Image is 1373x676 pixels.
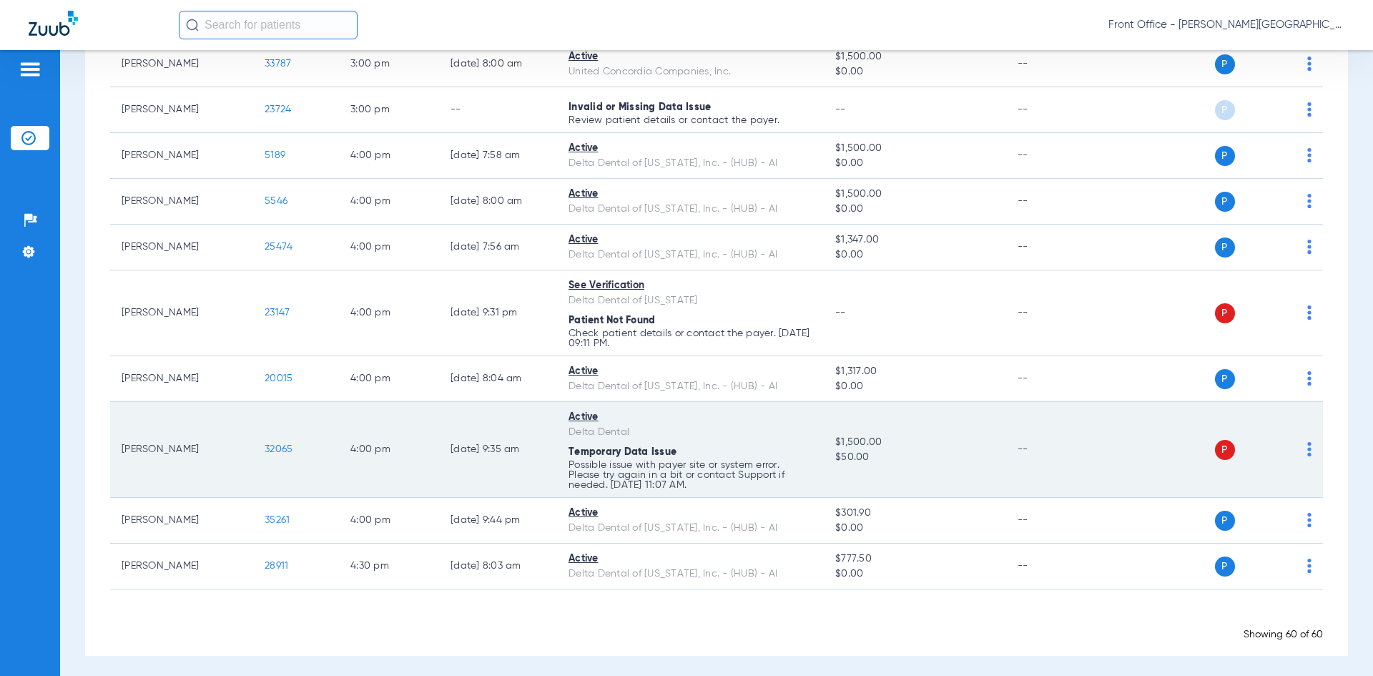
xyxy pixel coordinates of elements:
span: $1,500.00 [835,435,994,450]
span: Invalid or Missing Data Issue [569,102,711,112]
div: Active [569,410,812,425]
span: Temporary Data Issue [569,447,676,457]
span: 23147 [265,308,290,318]
div: Delta Dental of [US_STATE], Inc. - (HUB) - AI [569,521,812,536]
div: Delta Dental of [US_STATE], Inc. - (HUB) - AI [569,202,812,217]
img: group-dot-blue.svg [1307,305,1312,320]
p: Review patient details or contact the payer. [569,115,812,125]
td: -- [1006,544,1103,589]
img: group-dot-blue.svg [1307,194,1312,208]
span: -- [835,308,846,318]
td: [PERSON_NAME] [110,544,253,589]
div: Active [569,141,812,156]
td: [DATE] 8:00 AM [439,179,557,225]
span: 5546 [265,196,287,206]
span: Front Office - [PERSON_NAME][GEOGRAPHIC_DATA] Dental Care [1108,18,1344,32]
span: $0.00 [835,379,994,394]
span: $1,317.00 [835,364,994,379]
span: -- [835,104,846,114]
div: Active [569,506,812,521]
td: [PERSON_NAME] [110,133,253,179]
span: 5189 [265,150,285,160]
span: $1,500.00 [835,49,994,64]
span: $0.00 [835,521,994,536]
img: group-dot-blue.svg [1307,442,1312,456]
span: 35261 [265,515,290,525]
img: group-dot-blue.svg [1307,240,1312,254]
td: 4:00 PM [339,498,439,544]
td: [DATE] 7:58 AM [439,133,557,179]
div: Delta Dental of [US_STATE], Inc. - (HUB) - AI [569,567,812,582]
span: $0.00 [835,248,994,263]
td: [DATE] 9:35 AM [439,402,557,498]
td: 3:00 PM [339,41,439,87]
td: [PERSON_NAME] [110,225,253,270]
iframe: Chat Widget [1301,607,1373,676]
td: -- [1006,179,1103,225]
span: $0.00 [835,156,994,171]
td: -- [1006,87,1103,133]
span: 25474 [265,242,292,252]
td: [PERSON_NAME] [110,356,253,402]
td: 4:30 PM [339,544,439,589]
td: -- [439,87,557,133]
td: -- [1006,133,1103,179]
span: Patient Not Found [569,315,655,325]
span: $50.00 [835,450,994,465]
td: [PERSON_NAME] [110,87,253,133]
span: 33787 [265,59,291,69]
img: group-dot-blue.svg [1307,57,1312,71]
td: [DATE] 8:04 AM [439,356,557,402]
td: [PERSON_NAME] [110,179,253,225]
td: [PERSON_NAME] [110,402,253,498]
div: Delta Dental [569,425,812,440]
img: Zuub Logo [29,11,78,36]
div: Active [569,552,812,567]
td: 4:00 PM [339,402,439,498]
img: group-dot-blue.svg [1307,371,1312,386]
td: [DATE] 8:03 AM [439,544,557,589]
td: [DATE] 8:00 AM [439,41,557,87]
span: 28911 [265,561,288,571]
td: [PERSON_NAME] [110,498,253,544]
span: 32065 [265,444,292,454]
span: 20015 [265,373,292,383]
span: 23724 [265,104,291,114]
span: $0.00 [835,64,994,79]
img: group-dot-blue.svg [1307,102,1312,117]
span: $0.00 [835,202,994,217]
img: group-dot-blue.svg [1307,148,1312,162]
div: Delta Dental of [US_STATE] [569,293,812,308]
td: [PERSON_NAME] [110,270,253,356]
span: $0.00 [835,567,994,582]
td: [DATE] 7:56 AM [439,225,557,270]
span: P [1215,192,1235,212]
span: Showing 60 of 60 [1244,630,1323,640]
span: P [1215,303,1235,323]
div: United Concordia Companies, Inc. [569,64,812,79]
div: Active [569,49,812,64]
td: 4:00 PM [339,270,439,356]
span: P [1215,440,1235,460]
td: [DATE] 9:44 PM [439,498,557,544]
td: [DATE] 9:31 PM [439,270,557,356]
span: P [1215,369,1235,389]
p: Check patient details or contact the payer. [DATE] 09:11 PM. [569,328,812,348]
div: Active [569,232,812,248]
p: Possible issue with payer site or system error. Please try again in a bit or contact Support if n... [569,460,812,490]
img: hamburger-icon [19,61,41,78]
td: -- [1006,270,1103,356]
span: P [1215,557,1235,577]
td: 4:00 PM [339,225,439,270]
td: -- [1006,402,1103,498]
span: $1,500.00 [835,187,994,202]
img: Search Icon [186,19,199,31]
div: Delta Dental of [US_STATE], Inc. - (HUB) - AI [569,248,812,263]
div: Active [569,187,812,202]
td: -- [1006,356,1103,402]
span: $1,500.00 [835,141,994,156]
td: 3:00 PM [339,87,439,133]
td: -- [1006,225,1103,270]
span: P [1215,511,1235,531]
